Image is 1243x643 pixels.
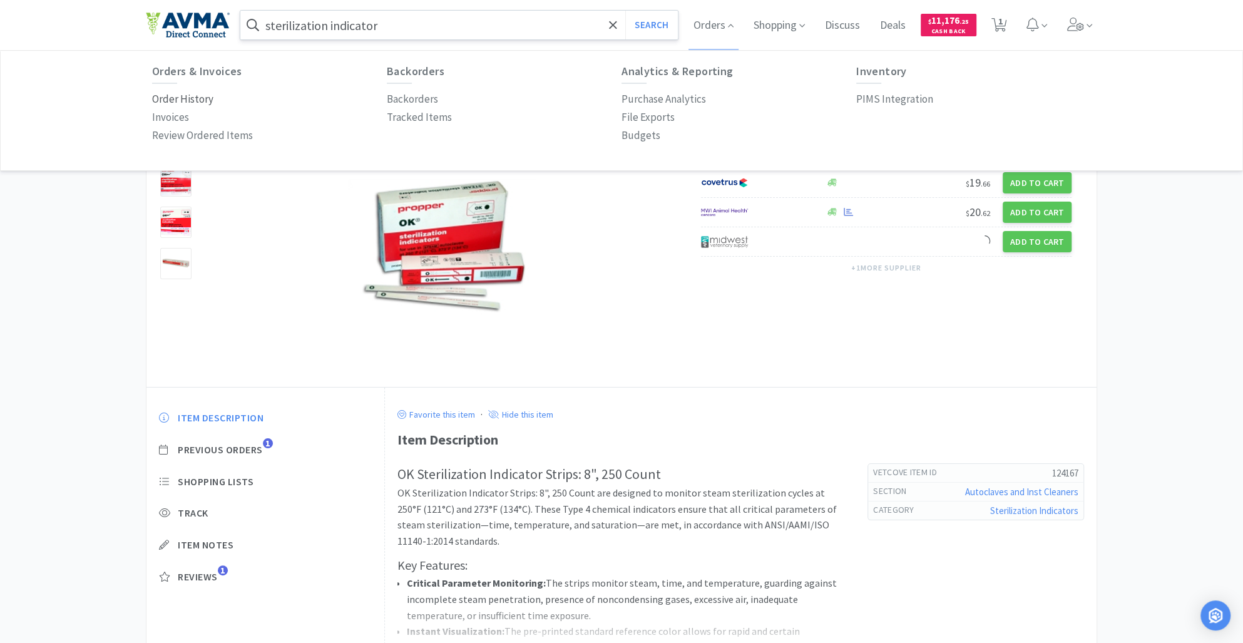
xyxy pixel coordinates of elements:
h6: Section [873,485,916,498]
img: f6b2451649754179b5b4e0c70c3f7cb0_2.png [701,203,748,222]
span: Track [178,507,208,520]
p: PIMS Integration [856,91,933,108]
span: $ [966,179,969,188]
p: OK Sterilization Indicator Strips: 8", 250 Count are designed to monitor steam sterilization cycl... [397,485,843,549]
span: . 62 [981,208,990,218]
span: Previous Orders [178,443,263,456]
h6: Orders & Invoices [152,65,387,78]
img: 628253b12ac442d3adc63a2787602aa8_125593.png [349,179,536,319]
button: Add to Cart [1003,202,1072,223]
h6: Analytics & Reporting [621,65,856,78]
span: Reviews [178,570,218,584]
span: 1 [218,565,228,575]
p: Tracked Items [387,109,452,126]
a: File Exports [621,108,675,126]
a: Purchase Analytics [621,90,706,108]
p: Invoices [152,109,189,126]
span: 11,176 [928,14,969,26]
button: Search [625,11,677,39]
a: Discuss [820,20,865,31]
img: e4e33dab9f054f5782a47901c742baa9_102.png [146,12,230,38]
h6: Inventory [856,65,1091,78]
span: 19 [966,175,990,190]
h6: Category [873,504,924,517]
button: +1more supplier [845,259,927,277]
h6: Backorders [387,65,621,78]
p: Favorite this item [406,409,475,420]
a: Order History [152,90,213,108]
li: The strips monitor steam, time, and temperature, guarding against incomplete steam penetration, p... [407,575,843,624]
div: · [481,406,483,423]
a: Autoclaves and Inst Cleaners [965,486,1078,498]
span: 1 [263,438,273,448]
a: Sterilization Indicators [990,505,1078,517]
span: $ [928,18,931,26]
span: Item Notes [178,538,233,552]
a: Deals [875,20,911,31]
h3: Key Features: [397,555,843,575]
p: Purchase Analytics [621,91,706,108]
a: 1 [986,21,1012,33]
span: Shopping Lists [178,475,253,488]
p: Hide this item [499,409,553,420]
div: Item Description [397,429,1085,451]
a: Review Ordered Items [152,126,253,145]
span: Item Description [178,411,263,424]
p: Backorders [387,91,438,108]
p: Budgets [621,127,660,144]
a: PIMS Integration [856,90,933,108]
a: Budgets [621,126,660,145]
img: 4dd14cff54a648ac9e977f0c5da9bc2e_5.png [701,232,748,251]
span: Cash Back [928,28,969,36]
span: . 25 [959,18,969,26]
h6: Vetcove Item Id [873,466,947,479]
input: Search by item, sku, manufacturer, ingredient, size... [240,11,678,39]
h2: OK Sterilization Indicator Strips: 8", 250 Count [397,463,843,485]
a: Backorders [387,90,438,108]
a: Tracked Items [387,108,452,126]
a: $11,176.25Cash Back [921,8,976,42]
strong: Critical Parameter Monitoring: [407,577,546,589]
div: Open Intercom Messenger [1200,600,1230,630]
h5: 124167 [947,466,1078,480]
a: Invoices [152,108,189,126]
span: 20 [966,205,990,219]
span: . 66 [981,179,990,188]
p: Order History [152,91,213,108]
img: 77fca1acd8b6420a9015268ca798ef17_1.png [701,173,748,192]
span: $ [966,208,969,218]
p: File Exports [621,109,675,126]
button: Add to Cart [1003,231,1072,252]
button: Add to Cart [1003,172,1072,193]
p: Review Ordered Items [152,127,253,144]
